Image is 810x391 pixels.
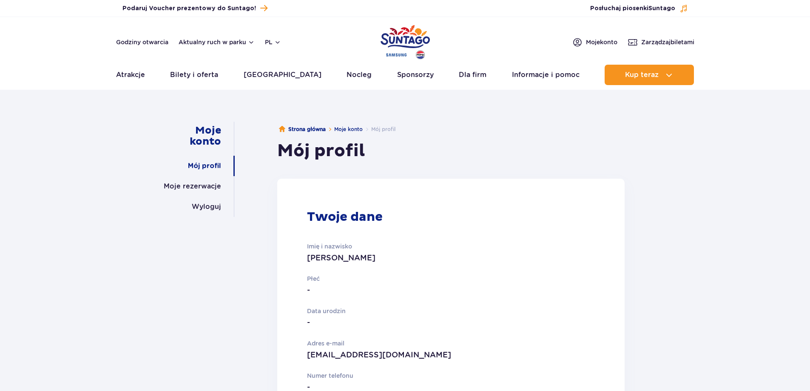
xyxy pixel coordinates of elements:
[307,306,529,316] p: Data urodzin
[170,65,218,85] a: Bilety i oferta
[307,339,529,348] p: Adres e-mail
[265,38,281,46] button: pl
[625,71,659,79] span: Kup teraz
[307,349,529,361] p: [EMAIL_ADDRESS][DOMAIN_NAME]
[122,3,267,14] a: Podaruj Voucher prezentowy do Suntago!
[572,37,617,47] a: Mojekonto
[188,156,221,176] a: Mój profil
[179,39,255,46] button: Aktualny ruch w parku
[277,140,625,162] h1: Mój profil
[307,242,529,251] p: Imię i nazwisko
[648,6,675,11] span: Suntago
[605,65,694,85] button: Kup teraz
[122,4,256,13] span: Podaruj Voucher prezentowy do Suntago!
[459,65,486,85] a: Dla firm
[363,125,395,134] li: Mój profil
[166,122,221,151] a: Moje konto
[307,252,529,264] p: [PERSON_NAME]
[307,317,529,328] p: -
[307,209,383,225] h2: Twoje dane
[381,21,430,60] a: Park of Poland
[628,37,694,47] a: Zarządzajbiletami
[397,65,434,85] a: Sponsorzy
[590,4,675,13] span: Posłuchaj piosenki
[586,38,617,46] span: Moje konto
[307,274,529,283] p: Płeć
[307,284,529,296] p: -
[244,65,321,85] a: [GEOGRAPHIC_DATA]
[116,65,145,85] a: Atrakcje
[334,126,363,132] a: Moje konto
[116,38,168,46] a: Godziny otwarcia
[512,65,580,85] a: Informacje i pomoc
[307,371,529,380] p: Numer telefonu
[164,176,221,197] a: Moje rezerwacje
[347,65,372,85] a: Nocleg
[641,38,694,46] span: Zarządzaj biletami
[590,4,688,13] button: Posłuchaj piosenkiSuntago
[192,197,221,217] a: Wyloguj
[279,125,326,134] a: Strona główna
